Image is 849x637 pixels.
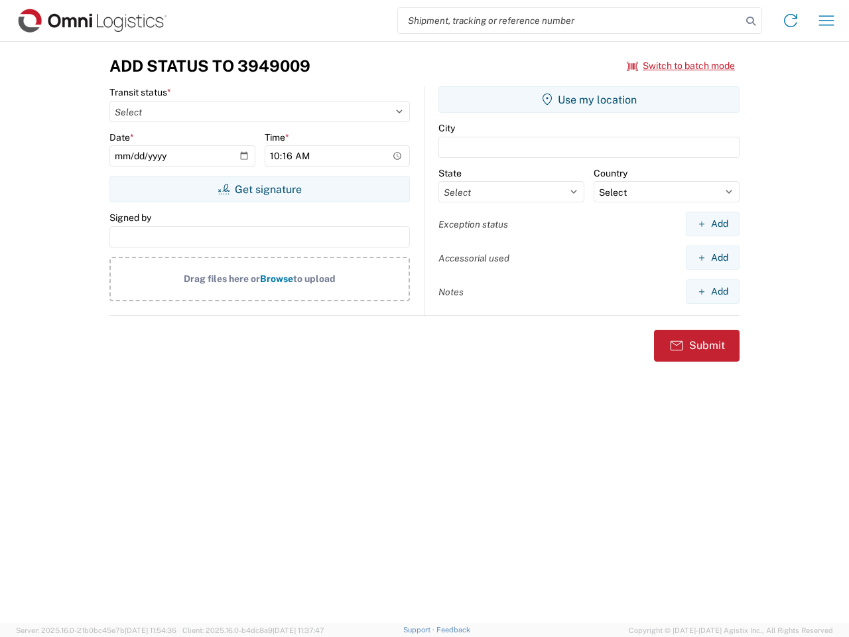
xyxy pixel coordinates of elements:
[184,273,260,284] span: Drag files here or
[16,626,176,634] span: Server: 2025.16.0-21b0bc45e7b
[109,131,134,143] label: Date
[438,167,462,179] label: State
[109,86,171,98] label: Transit status
[686,279,740,304] button: Add
[436,626,470,634] a: Feedback
[293,273,336,284] span: to upload
[182,626,324,634] span: Client: 2025.16.0-b4dc8a9
[627,55,735,77] button: Switch to batch mode
[265,131,289,143] label: Time
[686,212,740,236] button: Add
[125,626,176,634] span: [DATE] 11:54:36
[686,246,740,270] button: Add
[398,8,742,33] input: Shipment, tracking or reference number
[273,626,324,634] span: [DATE] 11:37:47
[629,624,833,636] span: Copyright © [DATE]-[DATE] Agistix Inc., All Rights Reserved
[438,122,455,134] label: City
[594,167,627,179] label: Country
[403,626,436,634] a: Support
[438,86,740,113] button: Use my location
[438,252,509,264] label: Accessorial used
[654,330,740,362] button: Submit
[260,273,293,284] span: Browse
[109,56,310,76] h3: Add Status to 3949009
[438,218,508,230] label: Exception status
[109,212,151,224] label: Signed by
[438,286,464,298] label: Notes
[109,176,410,202] button: Get signature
